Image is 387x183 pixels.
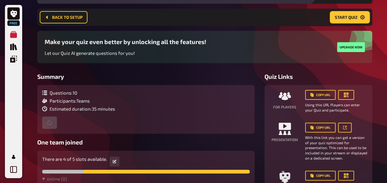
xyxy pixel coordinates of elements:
button: Copy URL [305,90,336,100]
span: Participants : Teams [50,98,90,104]
small: With this link you can get a version of your quiz optimized for presentation. This can be used to... [305,135,367,161]
span: Let our Quiz AI generate questions for you! [45,50,135,56]
h3: One team joined [37,139,255,146]
span: Start Quiz [335,15,357,20]
h3: Quiz Links [264,73,372,80]
span: Free [8,21,19,25]
div: Questions : 10 [42,90,115,96]
button: Copy URL [305,123,336,132]
a: Overlays [7,53,20,65]
h4: For players [273,105,296,109]
button: Upgrade now [337,42,365,52]
h3: Summary [37,73,255,80]
small: Using this URL Players can enter your Quiz and participate. [305,102,367,113]
a: Quiz Library [7,41,20,53]
span: Estimated duration : 35 minutes [50,106,115,112]
a: My Account [7,151,20,163]
button: Back to setup [40,11,87,23]
h4: Presentation [272,137,298,142]
a: My Quizzes [7,28,20,41]
button: Copy URL [305,171,336,181]
span: Back to setup [52,15,83,20]
summary: online (0) [42,176,250,181]
button: Start Quiz [330,11,370,23]
h3: Make your quiz even better by unlocking all the features! [45,38,206,45]
p: There are 4 of 5 slots available. [42,156,107,163]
